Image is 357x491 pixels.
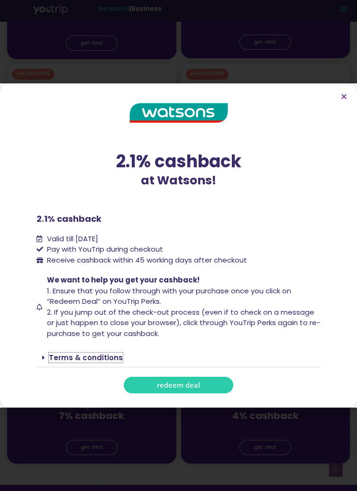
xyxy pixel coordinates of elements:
span: We want to help you get your cashback! [47,275,200,285]
div: at Watsons! [37,152,321,190]
span: Pay with YouTrip during checkout [45,244,163,255]
span: 1. Ensure that you follow through with your purchase once you click on “Redeem Deal” on YouTrip P... [47,286,291,307]
div: Terms & conditions [37,348,321,367]
a: redeem deal [124,377,233,393]
span: redeem deal [157,382,200,389]
a: Close [340,93,348,100]
span: Receive cashback within 45 working days after checkout [45,255,247,266]
span: 2. If you jump out of the check-out process (even if to check on a message or just happen to clos... [47,307,320,338]
div: 2.1% cashback [37,152,321,172]
span: Valid till [DATE] [47,234,98,244]
a: Terms & conditions [49,353,123,363]
p: 2.1% cashback [37,212,321,225]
